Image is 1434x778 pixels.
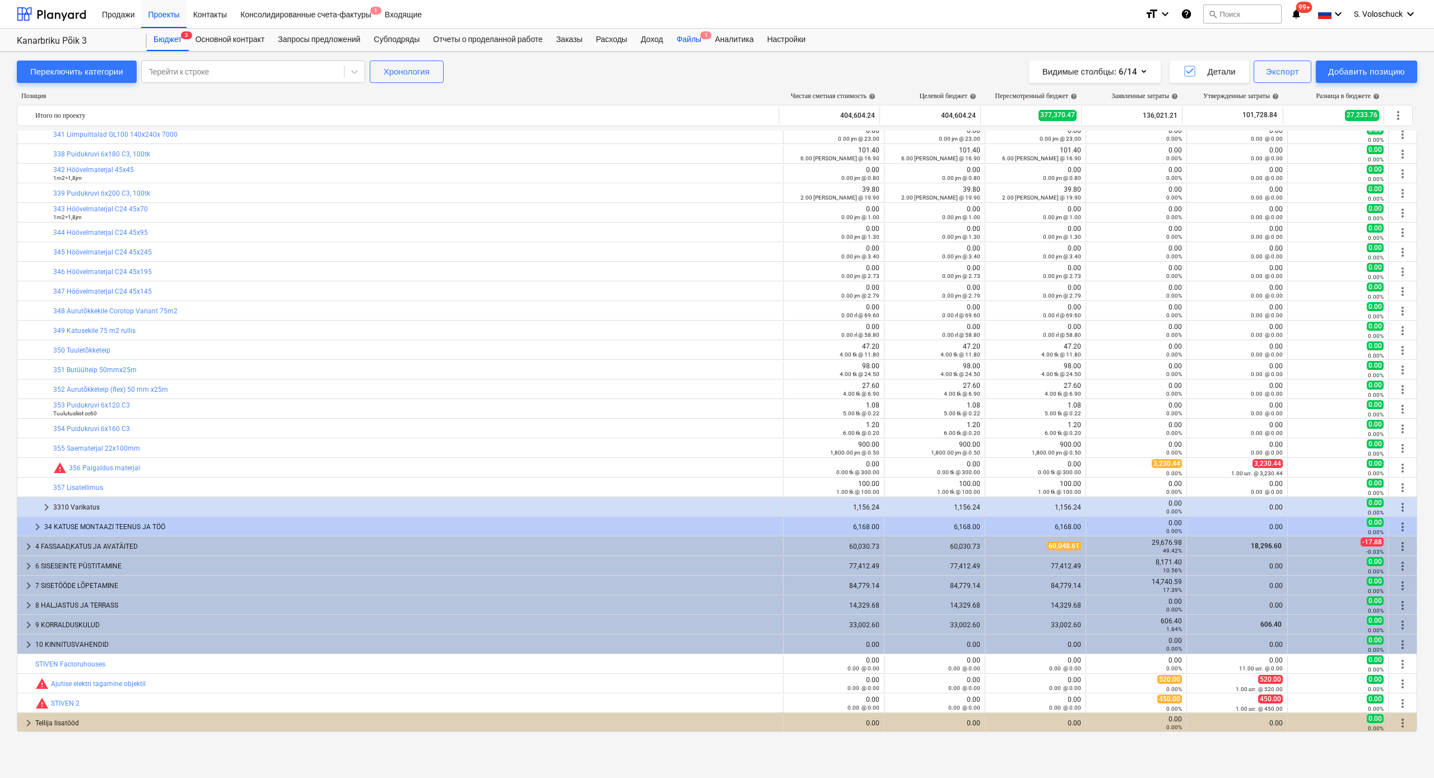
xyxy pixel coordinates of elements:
[53,386,168,393] a: 352 Aurutõkketeip (flex) 50 mm x25m
[1043,175,1081,181] small: 0.00 jm @ 0.80
[1368,274,1384,280] small: 0.00%
[426,29,550,51] a: Отчеты о проделанной работе
[990,303,1081,319] div: 0.00
[1191,225,1283,240] div: 0.00
[1367,165,1384,174] span: 0.00
[942,253,980,260] small: 0.00 jm @ 3.40
[1169,93,1178,100] span: help
[1091,284,1182,299] div: 0.00
[1183,64,1236,79] div: Детали
[1040,136,1081,142] small: 0.00 jm @ 23.00
[942,234,980,240] small: 0.00 jm @ 1.30
[1091,225,1182,240] div: 0.00
[1396,579,1409,592] span: Больше действий
[53,268,152,276] a: 346 Höövelmaterjal C24 45x195
[17,92,780,100] div: Позиция
[1396,344,1409,357] span: Больше действий
[889,342,980,358] div: 47.20
[1396,442,1409,455] span: Больше действий
[53,166,134,174] a: 342 Höövelmaterjal 45x45
[1251,214,1283,220] small: 0.00 @ 0.00
[69,464,140,472] a: 356 Paigaldus materjal
[670,29,708,51] a: Файлы1
[990,146,1081,162] div: 101.40
[990,362,1081,378] div: 98.00
[840,371,879,377] small: 4.00 tk @ 24.50
[1391,109,1405,122] span: Больше действий
[1091,264,1182,280] div: 0.00
[1191,205,1283,221] div: 0.00
[1291,7,1302,21] i: notifications
[1041,351,1081,358] small: 4.00 tk @ 11.80
[1368,235,1384,241] small: 0.00%
[841,253,879,260] small: 0.00 jm @ 3.40
[370,61,444,83] button: Хронология
[788,127,879,142] div: 0.00
[990,382,1081,397] div: 27.60
[784,106,875,124] div: 404,604.24
[1191,284,1283,299] div: 0.00
[1191,303,1283,319] div: 0.00
[589,29,634,51] div: Расходы
[1039,110,1077,121] span: 377,370.47
[1251,175,1283,181] small: 0.00 @ 0.00
[1091,166,1182,182] div: 0.00
[1368,353,1384,359] small: 0.00%
[942,273,980,279] small: 0.00 jm @ 2.73
[1166,214,1182,220] small: 0.00%
[1145,7,1158,21] i: format_size
[1396,206,1409,220] span: Больше действий
[1251,253,1283,260] small: 0.00 @ 0.00
[53,346,110,354] a: 350 Tuuletõkketeip
[1396,501,1409,514] span: Больше действий
[1043,253,1081,260] small: 0.00 jm @ 3.40
[841,273,879,279] small: 0.00 jm @ 2.73
[271,29,367,51] div: Запросы предложений
[1396,599,1409,612] span: Больше действий
[1029,61,1161,83] button: Видимые столбцы:6/14
[181,31,192,39] span: 3
[1091,362,1182,378] div: 0.00
[1396,481,1409,494] span: Больше действий
[1328,64,1405,79] div: Добавить позицию
[889,362,980,378] div: 98.00
[1296,2,1312,13] span: 99+
[942,332,980,338] small: 0.00 rl @ 58.80
[53,327,136,335] a: 349 Katusekile 75 m2 rullis
[1368,156,1384,163] small: 0.00%
[1404,7,1417,21] i: keyboard_arrow_down
[1166,155,1182,161] small: 0.00%
[147,29,189,51] a: Бюджет3
[1396,638,1409,651] span: Больше действий
[1166,273,1182,279] small: 0.00%
[708,29,760,51] a: Аналитика
[901,194,980,201] small: 2.00 [PERSON_NAME] @ 19.90
[1191,323,1283,339] div: 0.00
[1367,145,1384,154] span: 0.00
[1367,224,1384,233] span: 0.00
[1368,215,1384,221] small: 0.00%
[841,175,879,181] small: 0.00 jm @ 0.80
[1002,155,1081,161] small: 6.00 [PERSON_NAME] @ 16.90
[1368,176,1384,182] small: 0.00%
[1396,716,1409,730] span: Больше действий
[147,29,189,51] div: Бюджет
[788,244,879,260] div: 0.00
[1166,351,1182,358] small: 0.00%
[791,92,876,100] div: Чистая сметная стоимость
[1251,234,1283,240] small: 0.00 @ 0.00
[53,131,178,138] a: 341 Liimpuittalad GL100 140x240x 7000
[367,29,426,51] div: Субподряды
[17,61,137,83] button: Переключить категории
[53,401,130,409] a: 353 Puidukruvi 6x120 C3
[1368,254,1384,261] small: 0.00%
[1367,302,1384,311] span: 0.00
[889,323,980,339] div: 0.00
[1270,93,1279,100] span: help
[800,155,879,161] small: 6.00 [PERSON_NAME] @ 16.90
[53,205,148,213] a: 343 Höövelmaterjal C24 45x70
[841,234,879,240] small: 0.00 jm @ 1.30
[990,186,1081,201] div: 39.80
[1396,226,1409,239] span: Больше действий
[53,307,178,315] a: 348 Aurutõkkekile Corotop Variant 75m2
